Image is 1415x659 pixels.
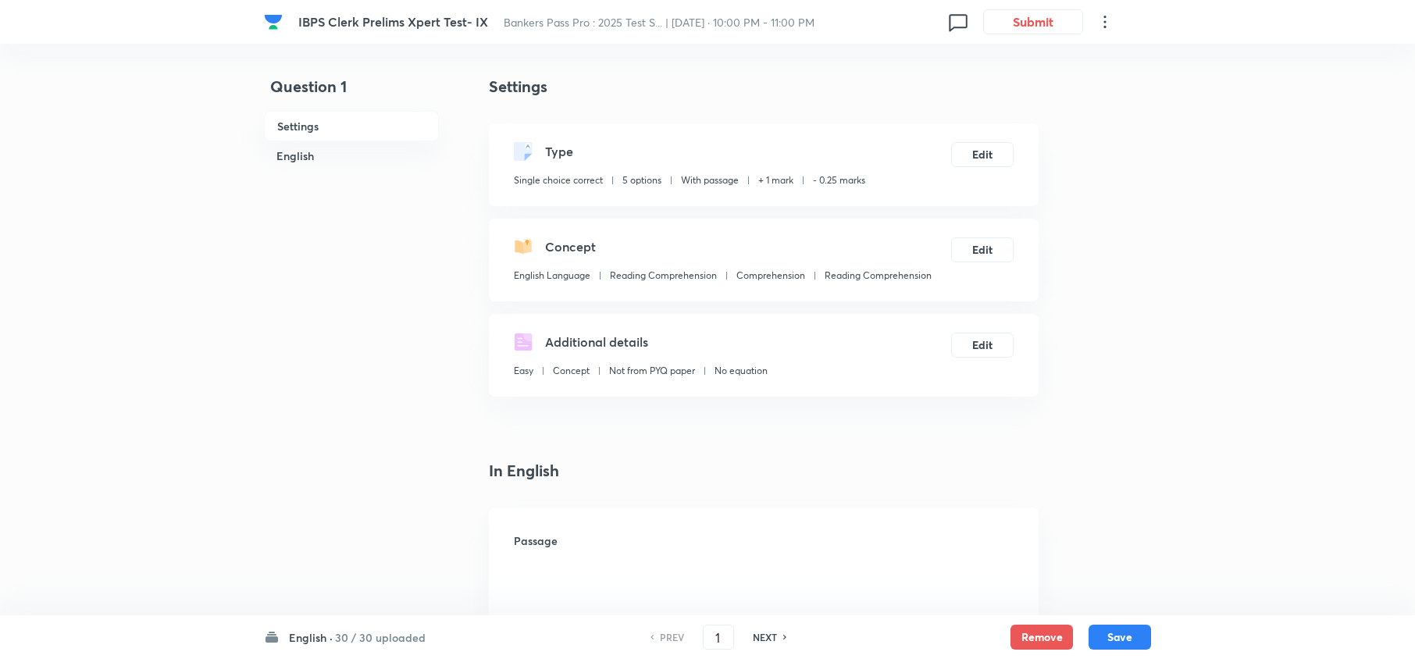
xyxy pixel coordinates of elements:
p: Easy [514,364,533,378]
img: Company Logo [264,12,283,31]
p: Single choice correct [514,173,603,187]
p: + 1 mark [758,173,793,187]
button: Edit [951,237,1014,262]
img: questionConcept.svg [514,237,533,256]
button: Save [1089,625,1151,650]
h5: Additional details [545,333,648,351]
a: Company Logo [264,12,286,31]
h4: Settings [489,75,1039,98]
h4: Question 1 [264,75,439,111]
p: English Language [514,269,590,283]
p: Reading Comprehension [825,269,932,283]
span: IBPS Clerk Prelims Xpert Test- IX [298,13,488,30]
p: - 0.25 marks [813,173,865,187]
span: Bankers Pass Pro : 2025 Test S... | [DATE] · 10:00 PM - 11:00 PM [504,15,814,30]
button: Remove [1010,625,1073,650]
h6: English [264,141,439,170]
p: Reading Comprehension [610,269,717,283]
h4: In English [489,459,1039,483]
h6: 30 / 30 uploaded [335,629,426,646]
h6: Passage [514,533,1014,549]
p: With passage [681,173,739,187]
h5: Type [545,142,573,161]
h5: Concept [545,237,596,256]
h6: English · [289,629,333,646]
p: Concept [553,364,590,378]
h6: NEXT [753,630,777,644]
p: No equation [715,364,768,378]
button: Submit [983,9,1083,34]
img: questionDetails.svg [514,333,533,351]
img: questionType.svg [514,142,533,161]
h6: Settings [264,111,439,141]
button: Edit [951,142,1014,167]
p: Comprehension [736,269,805,283]
p: Not from PYQ paper [609,364,695,378]
p: 5 options [622,173,661,187]
h6: PREV [660,630,684,644]
button: Edit [951,333,1014,358]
